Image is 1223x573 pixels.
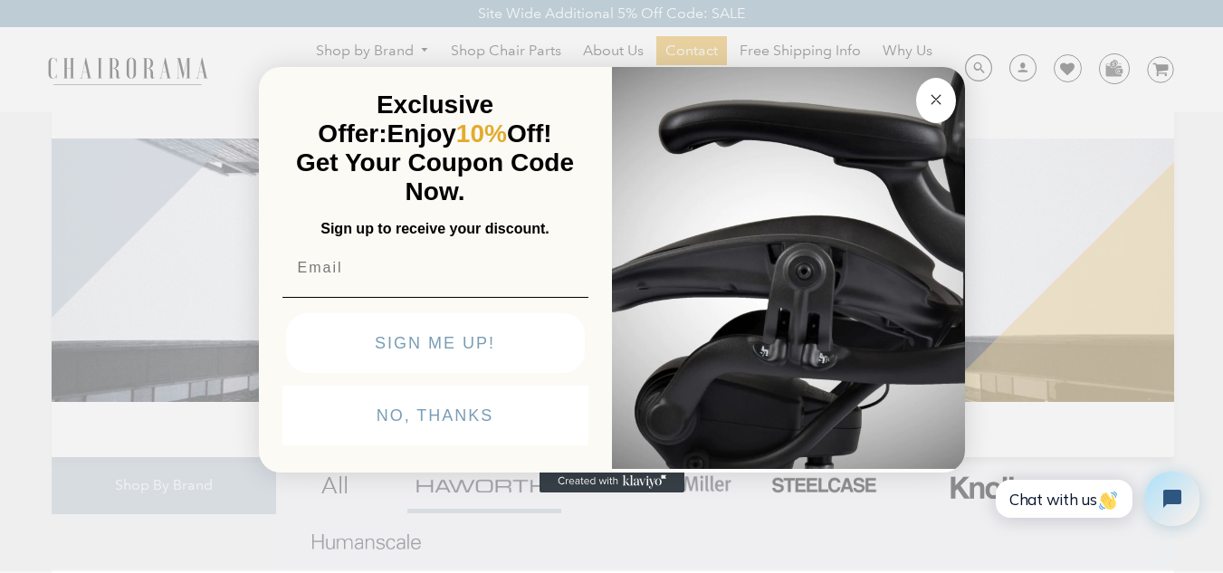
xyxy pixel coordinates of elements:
span: Sign up to receive your discount. [320,221,549,236]
img: 92d77583-a095-41f6-84e7-858462e0427a.jpeg [612,63,965,469]
input: Email [282,250,588,286]
span: Enjoy Off! [387,119,552,148]
span: Exclusive Offer: [318,91,493,148]
span: 10% [456,119,507,148]
img: underline [282,297,588,298]
button: NO, THANKS [282,386,588,445]
span: Get Your Coupon Code Now. [296,148,574,205]
button: Close dialog [916,78,956,123]
button: SIGN ME UP! [286,313,585,373]
a: Created with Klaviyo - opens in a new tab [540,471,684,492]
iframe: Tidio Chat [976,456,1215,541]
